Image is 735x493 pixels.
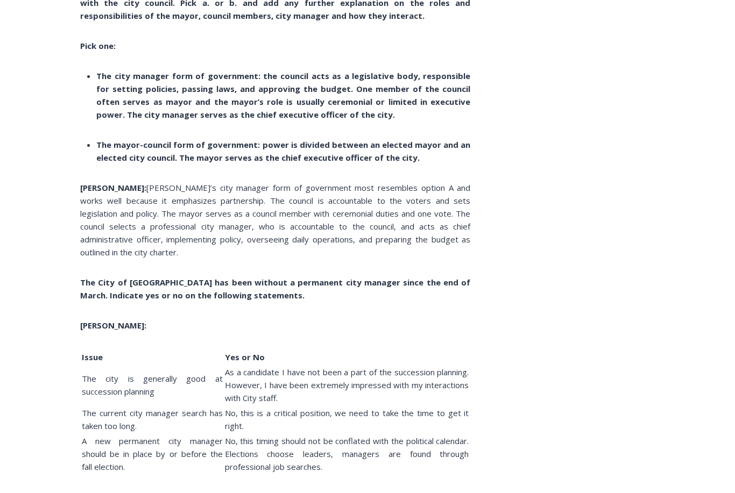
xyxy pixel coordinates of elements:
div: / [120,91,123,102]
b: Yes or No [225,352,265,362]
b: The city manager form of government: the council acts as a legislative body, responsible for sett... [96,70,470,120]
span: The current city manager search has taken too long. [82,408,223,431]
span: No, this is a critical position, we need to take the time to get it right. [225,408,469,431]
h4: [PERSON_NAME] Read Sanctuary Fall Fest: [DATE] [9,108,138,133]
b: The City of [GEOGRAPHIC_DATA] has been without a permanent city manager since the end of March. I... [80,277,470,301]
img: s_800_29ca6ca9-f6cc-433c-a631-14f6620ca39b.jpeg [1,1,107,107]
span: Intern @ [DOMAIN_NAME] [281,107,499,131]
span: A new permanent city manager should be in place by or before the fall election. [82,435,223,472]
span: [PERSON_NAME]’s city manager form of government most resembles option A and works well because it... [80,182,470,258]
span: As a candidate I have not been a part of the succession planning. However, I have been extremely ... [225,367,469,403]
span: The city is generally good at succession planning [82,373,223,397]
a: Intern @ [DOMAIN_NAME] [259,104,521,134]
a: [PERSON_NAME] Read Sanctuary Fall Fest: [DATE] [1,107,156,134]
span: No, this timing should not be conflated with the political calendar. Elections choose leaders, ma... [225,435,469,472]
div: Co-sponsored by Westchester County Parks [112,32,150,88]
b: [PERSON_NAME]: [80,320,146,331]
b: The mayor-council form of government: power is divided between an elected mayor and an elected ci... [96,139,470,163]
b: Issue [82,352,103,362]
div: 6 [125,91,130,102]
b: [PERSON_NAME]: [80,182,146,193]
div: 1 [112,91,117,102]
div: "[PERSON_NAME] and I covered the [DATE] Parade, which was a really eye opening experience as I ha... [272,1,508,104]
b: Pick one: [80,40,116,51]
